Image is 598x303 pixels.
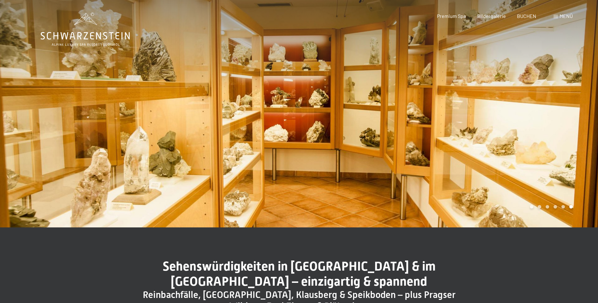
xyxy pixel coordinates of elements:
[517,13,536,19] a: BUCHEN
[528,205,573,209] div: Carousel Pagination
[569,205,573,209] div: Carousel Page 6 (Current Slide)
[554,205,557,209] div: Carousel Page 4
[477,13,506,19] a: Bildergalerie
[546,205,549,209] div: Carousel Page 3
[163,259,436,289] span: Sehenswürdigkeiten in [GEOGRAPHIC_DATA] & im [GEOGRAPHIC_DATA] – einzigartig & spannend
[530,205,533,209] div: Carousel Page 1
[560,13,573,19] span: Menü
[538,205,541,209] div: Carousel Page 2
[437,13,466,19] a: Premium Spa
[561,205,565,209] div: Carousel Page 5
